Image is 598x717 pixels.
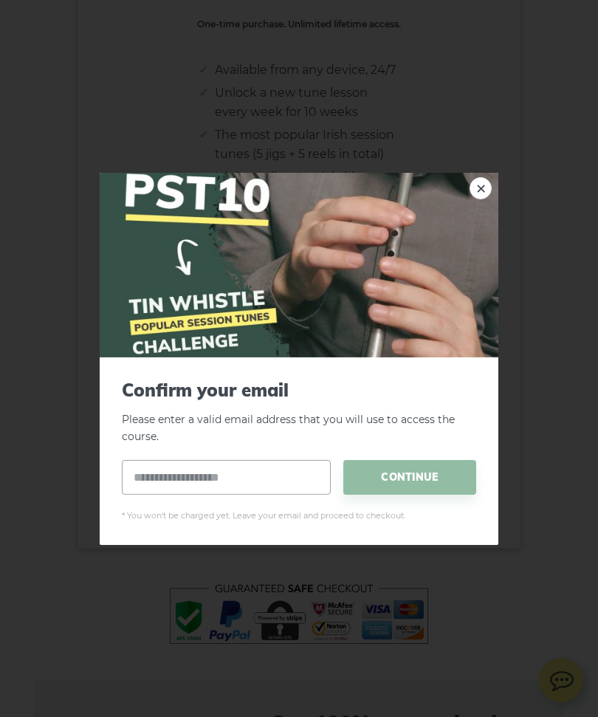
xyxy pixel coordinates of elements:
[470,176,492,199] a: ×
[122,379,476,445] p: Please enter a valid email address that you will use to access the course.
[343,460,476,495] span: CONTINUE
[100,172,498,357] img: Tin Whistle Improver Course
[122,379,476,400] span: Confirm your email
[122,510,476,523] span: * You won't be charged yet. Leave your email and proceed to checkout.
